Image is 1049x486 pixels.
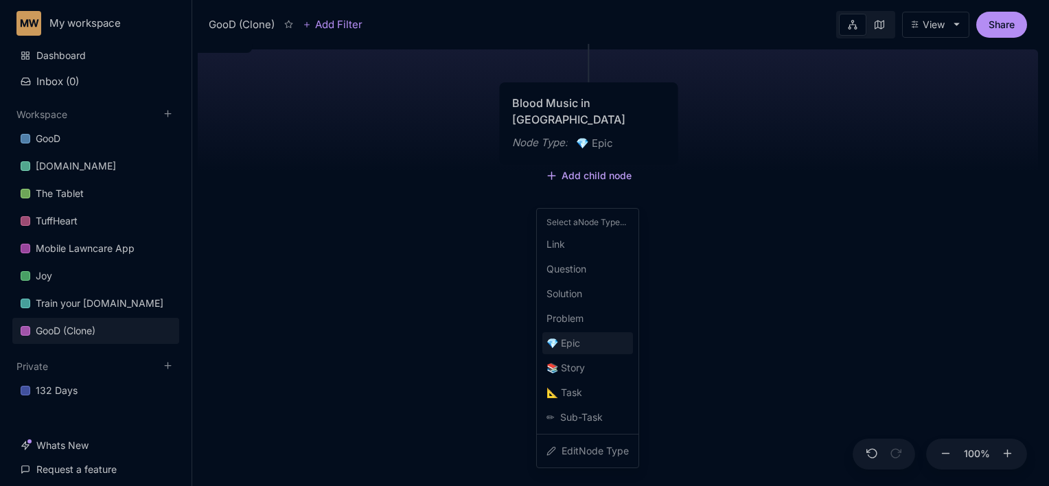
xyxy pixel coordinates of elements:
[546,384,561,401] i: 📐
[546,310,584,327] span: Problem
[546,360,561,376] i: 📚
[542,440,633,462] a: EditNode Type
[562,443,629,459] span: Edit Node Type
[546,261,586,277] span: Question
[546,335,580,351] span: Epic
[546,236,565,253] span: Link
[546,409,557,426] i: ✏
[546,335,561,351] i: 💎
[542,214,633,231] div: Select a Node Type ...
[546,360,585,376] span: Story
[546,286,582,302] span: Solution
[546,384,582,401] span: Task
[546,409,603,426] span: ️ Sub-Task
